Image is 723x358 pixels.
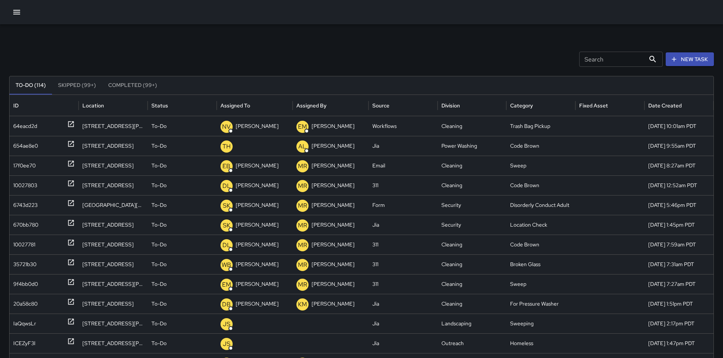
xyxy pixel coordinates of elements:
[13,235,35,254] div: 10027781
[369,333,438,353] div: Jia
[644,136,714,156] div: 10/13/2025, 9:55am PDT
[236,294,279,314] p: [PERSON_NAME]
[644,195,714,215] div: 10/12/2025, 5:46pm PDT
[506,254,575,274] div: Broken Glass
[644,314,714,333] div: 10/10/2025, 2:17pm PDT
[13,156,36,175] div: 17f0ee70
[312,294,354,314] p: [PERSON_NAME]
[369,215,438,235] div: Jia
[369,294,438,314] div: Jia
[151,334,167,353] p: To-Do
[506,116,575,136] div: Trash Bag Pickup
[312,196,354,215] p: [PERSON_NAME]
[222,241,231,250] p: DL
[312,117,354,136] p: [PERSON_NAME]
[223,339,230,349] p: JS
[223,320,230,329] p: JS
[312,255,354,274] p: [PERSON_NAME]
[312,156,354,175] p: [PERSON_NAME]
[438,116,507,136] div: Cleaning
[298,260,307,270] p: MR
[79,294,148,314] div: 1415 Folsom Street
[644,175,714,195] div: 10/13/2025, 12:52am PDT
[236,274,279,294] p: [PERSON_NAME]
[151,136,167,156] p: To-Do
[151,294,167,314] p: To-Do
[222,280,231,289] p: EM
[312,136,354,156] p: [PERSON_NAME]
[102,76,163,95] button: Completed (99+)
[236,156,279,175] p: [PERSON_NAME]
[79,254,148,274] div: 580 7th Street
[506,136,575,156] div: Code Brown
[369,254,438,274] div: 311
[13,196,38,215] div: 6743d223
[13,102,19,109] div: ID
[79,175,148,195] div: 757 Natoma Street
[298,280,307,289] p: MR
[369,116,438,136] div: Workflows
[79,333,148,353] div: 334 Harriet Street
[510,102,533,109] div: Category
[441,102,460,109] div: Division
[222,260,231,270] p: WB
[236,176,279,195] p: [PERSON_NAME]
[298,181,307,191] p: MR
[579,102,608,109] div: Fixed Asset
[648,102,682,109] div: Date Created
[151,196,167,215] p: To-Do
[79,136,148,156] div: 132 10th Street
[221,102,250,109] div: Assigned To
[369,274,438,294] div: 311
[151,156,167,175] p: To-Do
[506,195,575,215] div: Disorderly Conduct Adult
[298,122,307,131] p: EM
[369,175,438,195] div: 311
[506,314,575,333] div: Sweeping
[79,195,148,215] div: 1554 Howard Street
[369,195,438,215] div: Form
[372,102,389,109] div: Source
[298,300,307,309] p: KM
[644,274,714,294] div: 10/12/2025, 7:27am PDT
[438,254,507,274] div: Cleaning
[438,294,507,314] div: Cleaning
[79,235,148,254] div: 190 9th Street
[236,196,279,215] p: [PERSON_NAME]
[151,215,167,235] p: To-Do
[644,156,714,175] div: 10/13/2025, 8:27am PDT
[13,274,38,294] div: 9f4bb0d0
[13,176,37,195] div: 10027803
[369,136,438,156] div: Jia
[151,255,167,274] p: To-Do
[222,300,231,309] p: DB
[506,294,575,314] div: For Pressure Washer
[82,102,104,109] div: Location
[298,142,306,151] p: AL
[298,201,307,210] p: MR
[312,235,354,254] p: [PERSON_NAME]
[298,162,307,171] p: MR
[369,314,438,333] div: Jia
[298,221,307,230] p: MR
[79,274,148,294] div: 1190 Howard Street
[438,274,507,294] div: Cleaning
[666,52,714,66] button: New Task
[52,76,102,95] button: Skipped (99+)
[438,156,507,175] div: Cleaning
[13,294,38,314] div: 20a58c80
[13,314,36,333] div: IaQqwsLr
[13,136,38,156] div: 654ae8e0
[79,215,148,235] div: 11 Merlin Street
[298,241,307,250] p: MR
[506,235,575,254] div: Code Brown
[236,117,279,136] p: [PERSON_NAME]
[312,176,354,195] p: [PERSON_NAME]
[438,195,507,215] div: Security
[151,314,167,333] p: To-Do
[438,235,507,254] div: Cleaning
[312,274,354,294] p: [PERSON_NAME]
[506,333,575,353] div: Homeless
[369,235,438,254] div: 311
[13,117,37,136] div: 64eacd2d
